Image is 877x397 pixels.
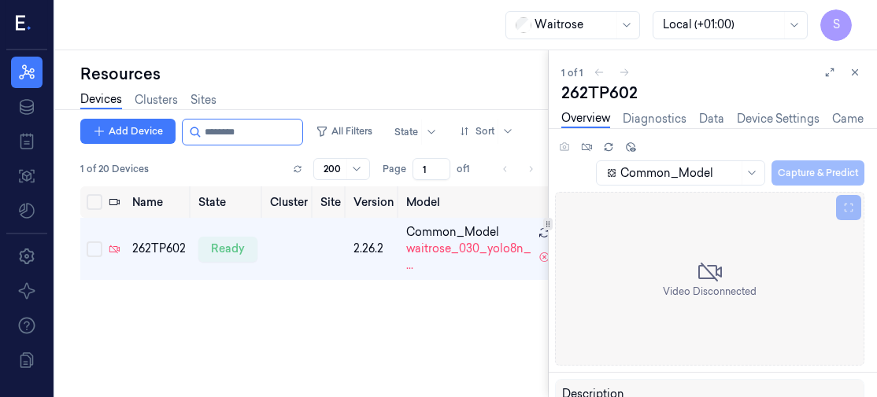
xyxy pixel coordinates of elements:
[561,110,610,128] a: Overview
[457,162,482,176] span: of 1
[347,186,400,218] th: Version
[663,285,757,299] span: Video Disconnected
[494,158,542,180] nav: pagination
[80,63,548,85] div: Resources
[132,241,186,257] div: 262TP602
[699,111,724,127] a: Data
[87,194,102,210] button: Select all
[135,92,178,108] a: Clusters
[191,92,216,108] a: Sites
[400,186,569,218] th: Model
[314,186,347,218] th: Site
[264,186,314,218] th: Cluster
[561,82,864,104] div: 262TP602
[87,241,102,257] button: Select row
[192,186,264,218] th: State
[623,111,686,127] a: Diagnostics
[383,162,406,176] span: Page
[561,66,583,79] span: 1 of 1
[820,9,852,41] button: S
[80,119,176,144] button: Add Device
[353,241,394,257] div: 2.26.2
[737,111,820,127] a: Device Settings
[126,186,192,218] th: Name
[80,162,149,176] span: 1 of 20 Devices
[309,119,379,144] button: All Filters
[80,91,122,109] a: Devices
[406,241,532,274] span: waitrose_030_yolo8n_ ...
[198,237,257,262] div: ready
[406,224,499,241] span: Common_Model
